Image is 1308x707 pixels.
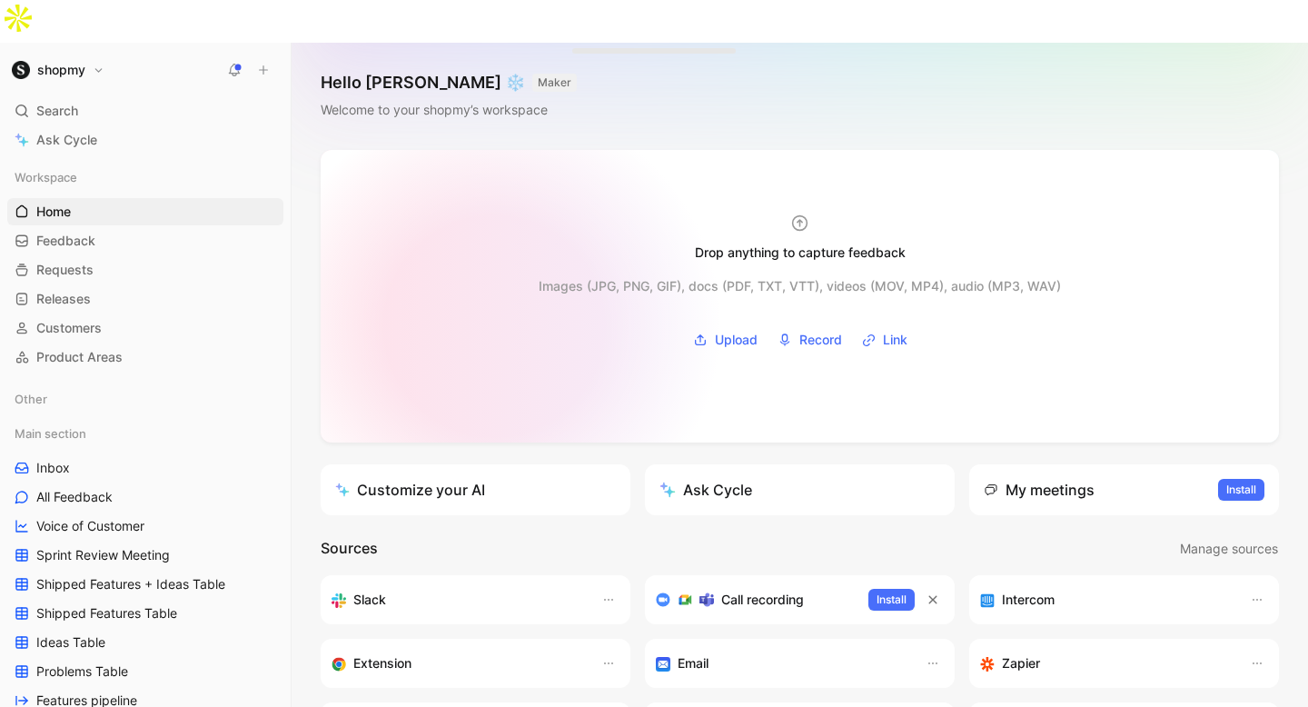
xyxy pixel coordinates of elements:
span: Home [36,203,71,221]
h3: Slack [353,589,386,611]
button: Install [1218,479,1264,501]
div: Main section [7,420,283,447]
a: Shipped Features + Ideas Table [7,571,283,598]
span: Requests [36,261,94,279]
div: Workspace [7,164,283,191]
h2: Sources [321,537,378,561]
a: Voice of Customer [7,513,283,540]
h3: Email [678,652,708,674]
h3: Intercom [1002,589,1055,611]
a: Requests [7,256,283,284]
a: Feedback [7,227,283,254]
div: Other [7,385,283,418]
div: Ask Cycle [659,479,752,501]
a: Customize your AI [321,464,630,515]
button: Install [868,589,915,611]
div: Sync your customers, send feedback and get updates in Slack [332,589,583,611]
div: My meetings [984,479,1095,501]
h3: Zapier [1002,652,1040,674]
img: shopmy [12,61,30,79]
a: Releases [7,285,283,313]
a: Home [7,198,283,225]
span: Voice of Customer [36,517,144,535]
div: Record & transcribe meetings from Zoom, Meet & Teams. [656,589,854,611]
a: Problems Table [7,658,283,685]
div: Sync your customers, send feedback and get updates in Intercom [980,589,1232,611]
h3: Call recording [721,589,804,611]
span: Install [1226,481,1256,499]
a: Inbox [7,454,283,482]
div: Other [7,385,283,413]
span: Ideas Table [36,633,105,652]
span: Upload [715,329,758,351]
span: Manage sources [1180,538,1278,560]
span: All Feedback [36,488,113,506]
div: Welcome to your shopmy’s workspace [321,99,577,121]
h3: Extension [353,652,411,674]
h1: shopmy [37,62,85,78]
span: Product Areas [36,348,123,366]
button: Record [771,326,848,353]
a: Customers [7,314,283,342]
a: Shipped Features Table [7,600,283,627]
span: Shipped Features Table [36,604,177,622]
div: Images (JPG, PNG, GIF), docs (PDF, TXT, VTT), videos (MOV, MP4), audio (MP3, WAV) [539,275,1061,297]
a: Product Areas [7,344,283,371]
span: Install [877,591,907,609]
div: Search [7,97,283,124]
span: Inbox [36,459,70,477]
button: shopmyshopmy [7,57,109,83]
span: Main section [15,424,86,443]
div: Forward emails to your feedback inbox [656,652,907,674]
a: Sprint Review Meeting [7,542,283,569]
span: Customers [36,319,102,337]
span: Releases [36,290,91,308]
a: All Feedback [7,483,283,511]
button: Ask Cycle [645,464,955,515]
span: Search [36,100,78,122]
span: Feedback [36,232,95,250]
div: Drop anything to capture feedback [695,242,906,264]
div: Customize your AI [335,479,485,501]
span: Shipped Features + Ideas Table [36,575,225,593]
a: Ideas Table [7,629,283,656]
a: Ask Cycle [7,126,283,154]
span: Other [15,390,47,408]
span: Workspace [15,168,77,186]
h1: Hello [PERSON_NAME] ❄️ [321,72,577,94]
span: Ask Cycle [36,129,97,151]
span: Record [799,329,842,351]
button: MAKER [532,74,577,92]
div: Capture feedback from thousands of sources with Zapier (survey results, recordings, sheets, etc). [980,652,1232,674]
button: Upload [687,326,764,353]
button: Manage sources [1179,537,1279,561]
span: Link [883,329,907,351]
span: Problems Table [36,662,128,681]
span: Sprint Review Meeting [36,546,170,564]
div: Capture feedback from anywhere on the web [332,652,583,674]
button: Link [856,326,914,353]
